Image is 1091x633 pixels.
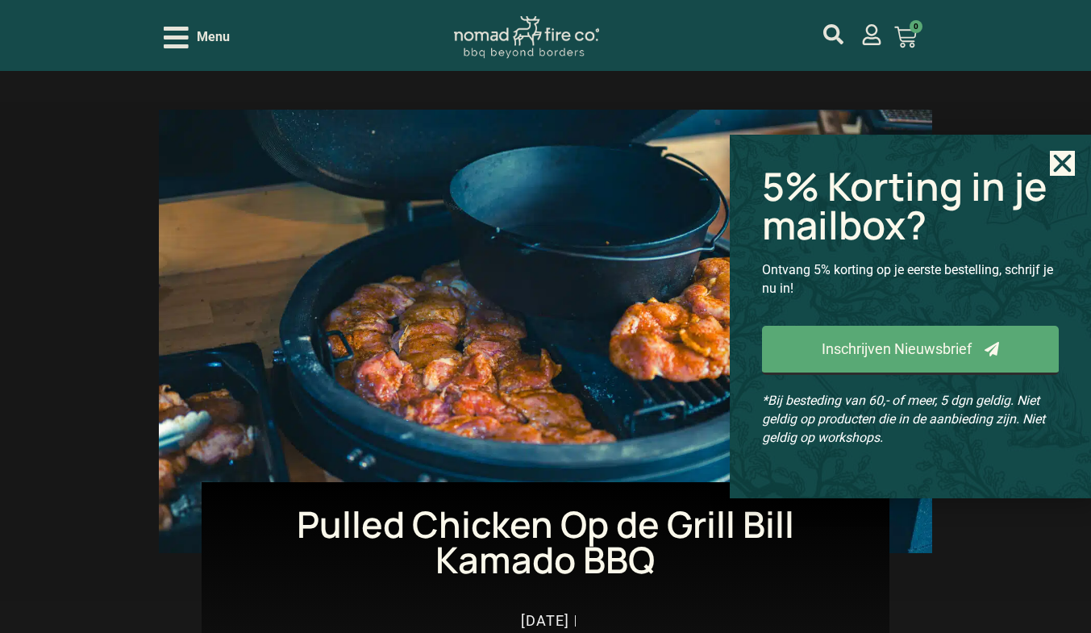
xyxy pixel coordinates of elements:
[822,342,972,356] span: Inschrijven Nieuwsbrief
[159,110,933,553] img: pulled chicken recept (1 van 3)
[164,23,230,52] div: Open/Close Menu
[521,610,569,631] a: [DATE]
[521,612,569,629] time: [DATE]
[910,20,922,33] span: 0
[197,27,230,47] span: Menu
[762,326,1059,375] a: Inschrijven Nieuwsbrief
[762,167,1059,244] h2: 5% Korting in je mailbox?
[861,24,882,45] a: mijn account
[875,16,936,58] a: 0
[762,260,1059,298] p: Ontvang 5% korting op je eerste bestelling, schrijf je nu in!
[1050,151,1075,176] a: Close
[823,24,843,44] a: mijn account
[226,506,865,579] h1: Pulled Chicken Op de Grill Bill Kamado BBQ
[762,393,1045,445] em: *Bij besteding van 60,- of meer, 5 dgn geldig. Niet geldig op producten die in de aanbieding zijn...
[454,16,599,59] img: Nomad Logo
